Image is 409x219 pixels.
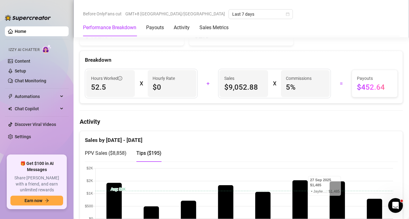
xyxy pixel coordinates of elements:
div: Payouts [146,24,164,31]
img: Chat Copilot [8,107,12,111]
span: Payouts [357,75,392,82]
h4: Activity [80,117,403,126]
a: Settings [15,134,31,139]
span: 52.5 [91,82,130,92]
span: 5 % [286,82,325,92]
div: Sales by [DATE] - [DATE] [85,131,398,144]
span: Before OnlyFans cut [83,9,122,18]
div: Activity [174,24,190,31]
span: Earn now [25,198,42,203]
span: $452.64 [357,82,392,92]
span: PPV Sales ( $8,858 ) [85,150,127,156]
div: X [140,79,143,88]
div: = [335,79,348,88]
span: Izzy AI Chatter [9,47,40,53]
span: 🎁 Get $100 in AI Messages [10,161,63,173]
article: Commissions [286,75,312,82]
span: thunderbolt [8,94,13,99]
div: Sales Metrics [199,24,229,31]
span: Chat Copilot [15,104,58,114]
a: Discover Viral Videos [15,122,56,127]
iframe: Intercom live chat [388,198,403,213]
a: Chat Monitoring [15,78,46,83]
span: GMT+8 [GEOGRAPHIC_DATA]/[GEOGRAPHIC_DATA] [125,9,225,18]
div: X [273,79,276,88]
span: arrow-right [45,198,49,203]
button: Earn nowarrow-right [10,196,63,205]
span: Automations [15,92,58,101]
img: AI Chatter [42,45,51,53]
span: Tips ( $195 ) [136,150,161,156]
span: $0 [153,82,191,92]
article: Hourly Rate [153,75,175,82]
a: Home [15,29,26,34]
a: Content [15,59,30,64]
div: + [201,79,215,88]
span: Hours Worked [91,75,122,82]
span: info-circle [118,76,122,80]
span: Share [PERSON_NAME] with a friend, and earn unlimited rewards [10,175,63,193]
span: calendar [286,12,290,16]
span: Sales [224,75,263,82]
div: Performance Breakdown [83,24,136,31]
img: logo-BBDzfeDw.svg [5,15,51,21]
span: $9,052.88 [224,82,263,92]
a: Setup [15,68,26,73]
span: Last 7 days [232,10,289,19]
div: Breakdown [85,56,398,64]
